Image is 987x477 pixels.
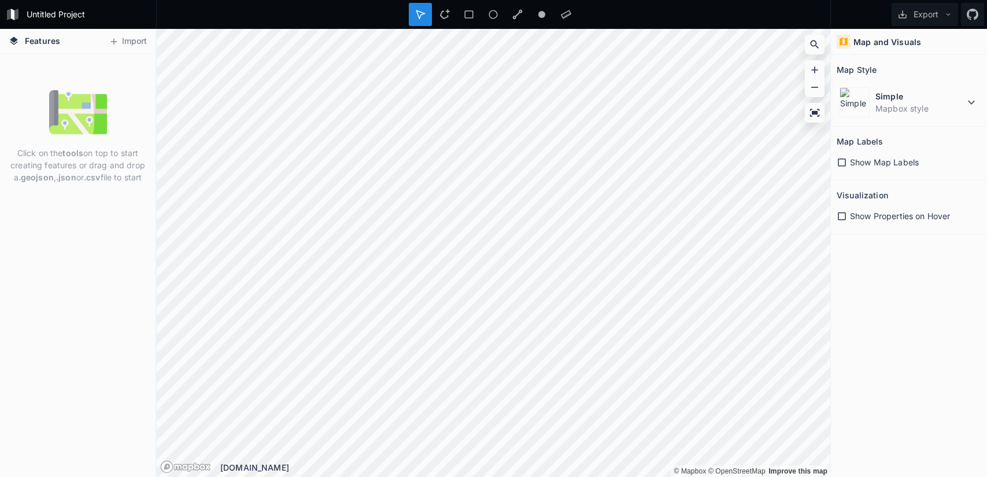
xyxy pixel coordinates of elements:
[853,36,921,48] h4: Map and Visuals
[25,35,60,47] span: Features
[708,467,766,475] a: OpenStreetMap
[875,90,964,102] dt: Simple
[837,186,888,204] h2: Visualization
[56,172,76,182] strong: .json
[19,172,54,182] strong: .geojson
[49,83,107,141] img: empty
[892,3,958,26] button: Export
[84,172,101,182] strong: .csv
[674,467,706,475] a: Mapbox
[768,467,827,475] a: Map feedback
[850,210,950,222] span: Show Properties on Hover
[220,461,830,474] div: [DOMAIN_NAME]
[837,61,877,79] h2: Map Style
[837,132,883,150] h2: Map Labels
[160,460,211,474] a: Mapbox logo
[875,102,964,114] dd: Mapbox style
[840,87,870,117] img: Simple
[9,147,147,183] p: Click on the on top to start creating features or drag and drop a , or file to start
[62,148,83,158] strong: tools
[103,32,153,51] button: Import
[850,156,919,168] span: Show Map Labels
